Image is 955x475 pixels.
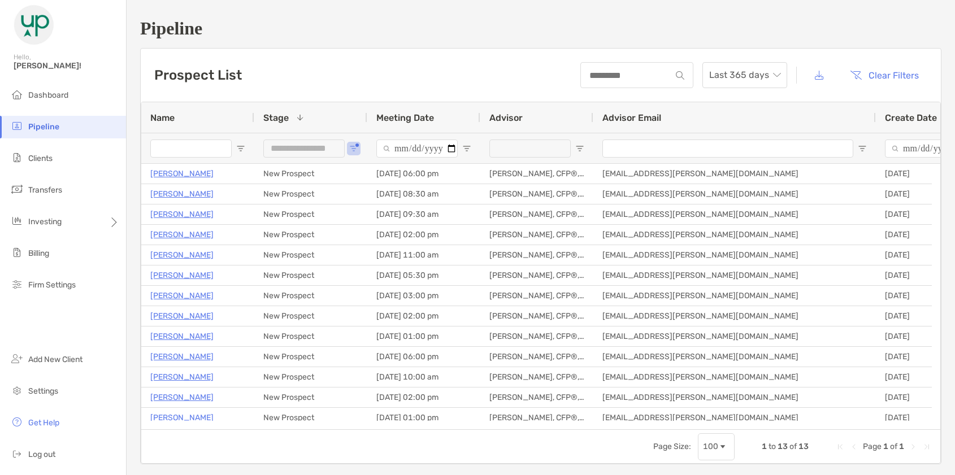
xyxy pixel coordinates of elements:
[10,151,24,164] img: clients icon
[254,184,367,204] div: New Prospect
[10,246,24,259] img: billing icon
[236,144,245,153] button: Open Filter Menu
[10,447,24,460] img: logout icon
[28,217,62,226] span: Investing
[480,408,593,428] div: [PERSON_NAME], CFP®, CFA®, CDFA®
[150,248,214,262] a: [PERSON_NAME]
[849,442,858,451] div: Previous Page
[254,408,367,428] div: New Prospect
[367,347,480,367] div: [DATE] 06:00 pm
[593,347,876,367] div: [EMAIL_ADDRESS][PERSON_NAME][DOMAIN_NAME]
[575,144,584,153] button: Open Filter Menu
[367,164,480,184] div: [DATE] 06:00 pm
[593,245,876,265] div: [EMAIL_ADDRESS][PERSON_NAME][DOMAIN_NAME]
[150,411,214,425] a: [PERSON_NAME]
[480,164,593,184] div: [PERSON_NAME], CFP®, CFA®, CDFA®
[254,164,367,184] div: New Prospect
[593,326,876,346] div: [EMAIL_ADDRESS][PERSON_NAME][DOMAIN_NAME]
[376,140,458,158] input: Meeting Date Filter Input
[480,225,593,245] div: [PERSON_NAME], CFP®, CFA®, CDFA®
[778,442,788,451] span: 13
[10,277,24,291] img: firm-settings icon
[367,306,480,326] div: [DATE] 02:00 pm
[150,289,214,303] p: [PERSON_NAME]
[154,67,242,83] h3: Prospect List
[858,144,867,153] button: Open Filter Menu
[593,225,876,245] div: [EMAIL_ADDRESS][PERSON_NAME][DOMAIN_NAME]
[462,144,471,153] button: Open Filter Menu
[150,350,214,364] a: [PERSON_NAME]
[28,154,53,163] span: Clients
[841,63,927,88] button: Clear Filters
[480,387,593,407] div: [PERSON_NAME], CFP®, CFA®, CDFA®
[480,326,593,346] div: [PERSON_NAME], CFP®, CFA®, CDFA®
[703,442,718,451] div: 100
[150,112,175,123] span: Name
[140,18,941,39] h1: Pipeline
[367,326,480,346] div: [DATE] 01:00 pm
[28,355,83,364] span: Add New Client
[28,185,62,195] span: Transfers
[480,306,593,326] div: [PERSON_NAME], CFP®, CFA®, CDFA®
[28,122,59,132] span: Pipeline
[14,61,119,71] span: [PERSON_NAME]!
[593,367,876,387] div: [EMAIL_ADDRESS][PERSON_NAME][DOMAIN_NAME]
[349,144,358,153] button: Open Filter Menu
[28,280,76,290] span: Firm Settings
[254,204,367,224] div: New Prospect
[798,442,809,451] span: 13
[10,352,24,365] img: add_new_client icon
[150,370,214,384] a: [PERSON_NAME]
[885,112,937,123] span: Create Date
[376,112,434,123] span: Meeting Date
[789,442,797,451] span: of
[10,182,24,196] img: transfers icon
[254,387,367,407] div: New Prospect
[10,214,24,228] img: investing icon
[150,268,214,282] a: [PERSON_NAME]
[480,367,593,387] div: [PERSON_NAME], CFP®, CFA®, CDFA®
[480,347,593,367] div: [PERSON_NAME], CFP®, CFA®, CDFA®
[150,167,214,181] a: [PERSON_NAME]
[863,442,882,451] span: Page
[254,326,367,346] div: New Prospect
[254,306,367,326] div: New Prospect
[602,140,853,158] input: Advisor Email Filter Input
[593,387,876,407] div: [EMAIL_ADDRESS][PERSON_NAME][DOMAIN_NAME]
[602,112,661,123] span: Advisor Email
[150,228,214,242] a: [PERSON_NAME]
[254,347,367,367] div: New Prospect
[254,367,367,387] div: New Prospect
[367,204,480,224] div: [DATE] 09:30 am
[150,309,214,323] a: [PERSON_NAME]
[367,184,480,204] div: [DATE] 08:30 am
[883,442,888,451] span: 1
[10,119,24,133] img: pipeline icon
[367,286,480,306] div: [DATE] 03:00 pm
[150,207,214,221] a: [PERSON_NAME]
[480,184,593,204] div: [PERSON_NAME], CFP®, CFA®, CDFA®
[150,390,214,404] a: [PERSON_NAME]
[150,329,214,343] a: [PERSON_NAME]
[698,433,735,460] div: Page Size
[890,442,897,451] span: of
[676,71,684,80] img: input icon
[150,140,232,158] input: Name Filter Input
[367,408,480,428] div: [DATE] 01:00 pm
[254,265,367,285] div: New Prospect
[28,90,68,100] span: Dashboard
[254,286,367,306] div: New Prospect
[593,265,876,285] div: [EMAIL_ADDRESS][PERSON_NAME][DOMAIN_NAME]
[480,286,593,306] div: [PERSON_NAME], CFP®, CFA®, CDFA®
[367,225,480,245] div: [DATE] 02:00 pm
